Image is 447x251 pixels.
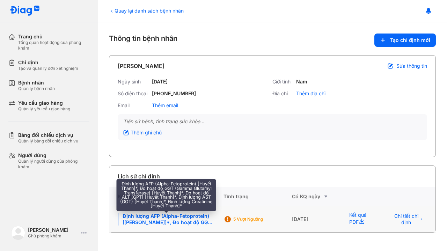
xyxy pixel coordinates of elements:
span: Sửa thông tin [396,63,427,69]
div: Chỉ định [18,59,78,66]
div: Tình trạng [223,187,292,206]
div: [DATE] [152,79,168,85]
div: Quản lý bảng đối chiếu dịch vụ [18,138,78,144]
div: Quay lại danh sách bệnh nhân [109,7,184,14]
span: Tạo chỉ định mới [390,37,430,43]
div: Quản lý yêu cầu giao hàng [18,106,70,112]
div: Số điện thoại [118,90,149,97]
div: Thêm địa chỉ [296,90,325,97]
div: Tổng quan hoạt động của phòng khám [18,40,89,51]
div: Quản lý người dùng của phòng khám [18,158,89,170]
span: Chi tiết chỉ định [394,213,418,226]
div: Thông tin bệnh nhân [109,34,436,47]
div: Bệnh nhân [18,80,55,86]
div: Bảng đối chiếu dịch vụ [18,132,78,138]
div: [PHONE_NUMBER] [152,90,196,97]
div: Trang chủ [18,34,89,40]
div: Chủ phòng khám [28,233,78,239]
div: Định lượng AFP (Alpha-Fetoprotein) [[PERSON_NAME]]*, Đo hoạt độ GGT (Gamma Glutamyl Transferase) ... [118,213,215,226]
div: [DATE] [292,206,341,232]
div: Email [118,102,149,109]
div: Nam [296,79,307,85]
div: Giới tính [272,79,293,85]
div: Kết quả PDF [341,206,381,232]
img: logo [11,226,25,240]
div: Lịch sử chỉ định [118,172,160,180]
div: Có KQ ngày [292,192,341,201]
div: [PERSON_NAME] [28,227,78,233]
div: Yêu cầu giao hàng [18,100,70,106]
div: Người dùng [18,152,89,158]
div: Kết quả [109,187,223,206]
div: Tiền sử bệnh, tình trạng sức khỏe... [123,118,422,125]
div: Thêm email [152,102,178,109]
div: [PERSON_NAME] [118,62,164,70]
div: Địa chỉ [272,90,293,97]
div: Quản lý bệnh nhân [18,86,55,91]
div: Tạo và quản lý đơn xét nghiệm [18,66,78,71]
div: Thêm ghi chú [123,130,162,136]
button: Tạo chỉ định mới [374,34,436,47]
div: Ngày sinh [118,79,149,85]
div: 5 Vượt ngưỡng [233,216,289,222]
button: Chi tiết chỉ định [390,214,427,225]
img: logo [10,6,40,16]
